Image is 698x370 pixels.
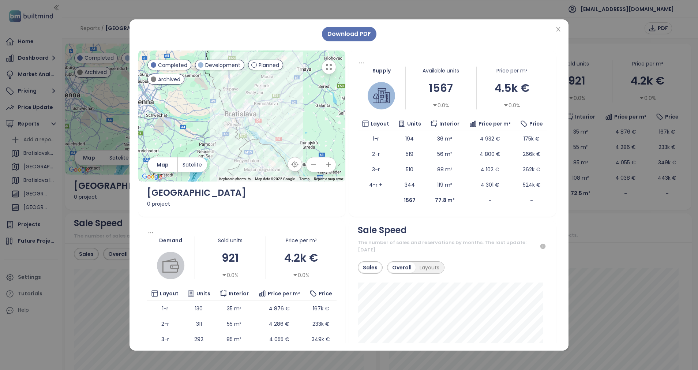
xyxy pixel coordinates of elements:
[312,320,330,328] span: 233k €
[388,262,416,273] div: Overall
[255,177,295,181] span: Map data ©2025 Google
[555,26,561,32] span: close
[358,131,394,146] td: 1-r
[259,61,279,69] span: Planned
[148,157,177,172] button: Map
[488,197,491,204] b: -
[359,262,382,273] div: Sales
[266,236,337,244] div: Price per m²
[529,120,543,128] span: Price
[406,79,476,97] div: 1567
[425,131,464,146] td: 36 m²
[266,249,337,266] div: 4.2k €
[407,120,421,128] span: Units
[358,177,394,193] td: 4-r +
[147,200,337,208] div: 0 project
[432,103,438,108] span: caret-down
[435,197,455,204] b: 77.8 m²
[183,332,215,347] td: 292
[160,289,179,298] span: Layout
[215,316,253,332] td: 55 m²
[299,177,309,181] a: Terms (opens in new tab)
[269,305,290,312] span: 4 876 €
[523,150,541,158] span: 266k €
[523,181,541,188] span: 524k €
[147,332,183,347] td: 3-r
[425,162,464,177] td: 88 m²
[147,186,337,200] div: [GEOGRAPHIC_DATA]
[147,236,195,244] div: Demand
[229,289,249,298] span: Interior
[293,271,309,279] div: 0.0%
[269,320,289,328] span: 4 286 €
[358,239,547,254] div: The number of sales and reservations by months. The last update: [DATE]
[394,177,425,193] td: 344
[205,61,240,69] span: Development
[371,120,389,128] span: Layout
[195,236,266,244] div: Sold units
[394,162,425,177] td: 510
[425,146,464,162] td: 56 m²
[314,177,343,181] a: Report a map error
[222,273,227,278] span: caret-down
[219,176,251,182] button: Keyboard shortcuts
[162,257,179,274] img: wallet
[178,157,207,172] button: Satelite
[196,289,210,298] span: Units
[140,172,164,182] img: Google
[195,249,266,266] div: 921
[312,336,330,343] span: 349k €
[432,101,449,109] div: 0.0%
[554,26,562,34] button: Close
[404,197,416,204] b: 1567
[157,161,169,169] span: Map
[479,120,511,128] span: Price per m²
[480,150,500,158] span: 4 800 €
[358,223,407,237] div: Sale Speed
[158,75,180,83] span: Archived
[406,67,476,75] div: Available units
[394,146,425,162] td: 519
[373,87,390,104] img: house
[481,181,499,188] span: 4 301 €
[358,146,394,162] td: 2-r
[319,289,332,298] span: Price
[147,316,183,332] td: 2-r
[293,273,298,278] span: caret-down
[215,332,253,347] td: 85 m²
[313,305,329,312] span: 167k €
[477,67,547,75] div: Price per m²
[215,301,253,316] td: 35 m²
[147,301,183,316] td: 1-r
[523,166,540,173] span: 362k €
[394,131,425,146] td: 194
[327,29,371,38] span: Download PDF
[530,197,533,204] b: -
[222,271,239,279] div: 0.0%
[268,289,300,298] span: Price per m²
[358,162,394,177] td: 3-r
[140,172,164,182] a: Open this area in Google Maps (opens a new window)
[183,161,202,169] span: Satelite
[481,166,499,173] span: 4 102 €
[322,27,376,41] button: Download PDF
[269,336,289,343] span: 4 055 €
[158,61,187,69] span: Completed
[183,316,215,332] td: 311
[416,262,443,273] div: Layouts
[503,101,520,109] div: 0.0%
[183,301,215,316] td: 130
[425,177,464,193] td: 119 m²
[523,135,540,142] span: 175k €
[358,67,405,75] div: Supply
[480,135,500,142] span: 4 932 €
[477,79,547,97] div: 4.5k €
[439,120,459,128] span: Interior
[503,103,509,108] span: caret-down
